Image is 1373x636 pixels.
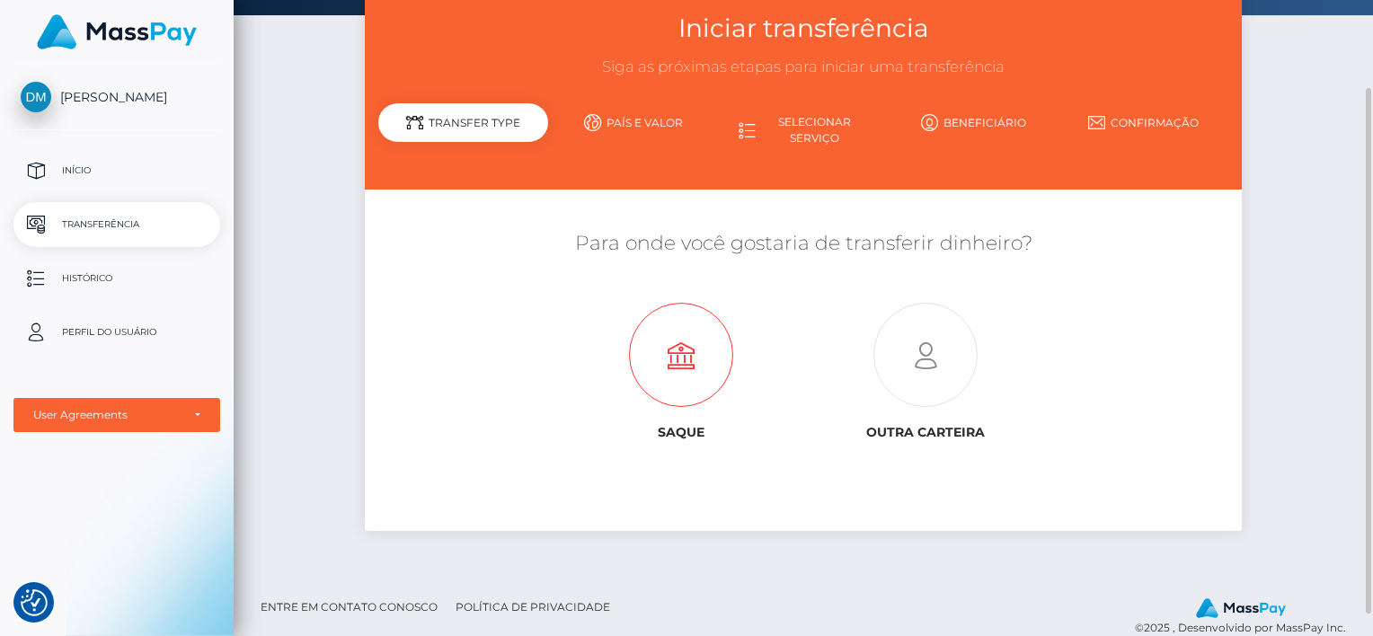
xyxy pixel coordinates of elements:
a: País e valor [548,107,718,138]
img: Revisit consent button [21,589,48,616]
a: Selecionar serviço [718,107,888,154]
button: Consent Preferences [21,589,48,616]
h5: Para onde você gostaria de transferir dinheiro? [378,230,1229,258]
button: User Agreements [13,398,220,432]
h3: Siga as próximas etapas para iniciar uma transferência [378,57,1229,78]
a: Beneficiário [889,107,1059,138]
img: MassPay [37,14,197,49]
div: Transfer Type [378,103,548,142]
h6: Outra carteira [817,425,1033,440]
a: Histórico [13,256,220,301]
a: Entre em contato conosco [253,593,445,621]
img: MassPay [1196,598,1286,618]
p: Histórico [21,265,213,292]
h3: Iniciar transferência [378,11,1229,46]
a: Tipo de transferência [378,107,548,154]
a: Política de privacidade [448,593,617,621]
a: Confirmação [1059,107,1228,138]
a: Transferência [13,202,220,247]
p: Transferência [21,211,213,238]
a: Início [13,148,220,193]
h6: Saque [573,425,790,440]
span: [PERSON_NAME] [13,89,220,105]
a: Perfil do usuário [13,310,220,355]
p: Início [21,157,213,184]
div: User Agreements [33,408,181,422]
p: Perfil do usuário [21,319,213,346]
